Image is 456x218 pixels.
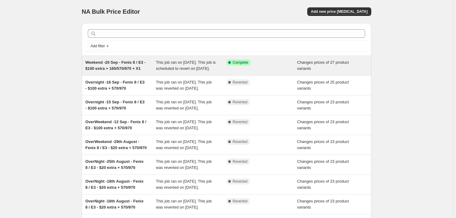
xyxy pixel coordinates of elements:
span: Reverted [233,179,248,184]
span: Reverted [233,159,248,164]
span: Changes prices of 23 product variants [297,120,349,130]
span: OverNight -16th August - Fenix 8 / E3 - $20 extra + 570/970 [85,199,144,209]
span: OverNight -18th August - Fenix 8 / E3 - $20 extra + 570/970 [85,179,144,190]
span: Changes prices of 25 product variants [297,80,349,91]
span: Complete [233,60,248,65]
span: This job ran on [DATE]. This job was reverted on [DATE]. [156,179,212,190]
span: Weekend -20 Sep - Fenix 8 / E3 - $100 extra + 165/570/970 + X1 [85,60,146,71]
span: Overnight -15 Sep - Fenix 8 / E3 - $100 extra + 570/970 [85,100,144,110]
span: This job ran on [DATE]. This job was reverted on [DATE]. [156,80,212,91]
button: Add filter [88,42,112,50]
span: Changes prices of 23 product variants [297,179,349,190]
span: Reverted [233,100,248,105]
span: OverNight -25th August - Fenix 8 / E3 - $20 extra + 570/970 [85,159,144,170]
span: This job ran on [DATE]. This job is scheduled to revert on [DATE]. [156,60,216,71]
span: Overnight -16 Sep - Fenix 8 / E3 - $100 extra + 570/970 [85,80,144,91]
span: Add new price [MEDICAL_DATA] [311,9,368,14]
span: This job ran on [DATE]. This job was reverted on [DATE]. [156,120,212,130]
span: Add filter [91,44,105,48]
span: Changes prices of 23 product variants [297,100,349,110]
span: Changes prices of 23 product variants [297,199,349,209]
span: OverWeekend -12 Sep - Fenix 8 / E3 - $100 extra + 570/970 [85,120,146,130]
span: Changes prices of 27 product variants [297,60,349,71]
span: This job ran on [DATE]. This job was reverted on [DATE]. [156,199,212,209]
span: Changes prices of 23 product variants [297,139,349,150]
span: Reverted [233,199,248,204]
span: This job ran on [DATE]. This job was reverted on [DATE]. [156,159,212,170]
span: Reverted [233,80,248,85]
span: Changes prices of 23 product variants [297,159,349,170]
span: Reverted [233,120,248,124]
span: Reverted [233,139,248,144]
span: NA Bulk Price Editor [82,8,140,15]
button: Add new price [MEDICAL_DATA] [307,7,371,16]
span: OverWeekend -29th August - Fenix 8 / E3 - $20 extra + 570/970 [85,139,147,150]
span: This job ran on [DATE]. This job was reverted on [DATE]. [156,139,212,150]
span: This job ran on [DATE]. This job was reverted on [DATE]. [156,100,212,110]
